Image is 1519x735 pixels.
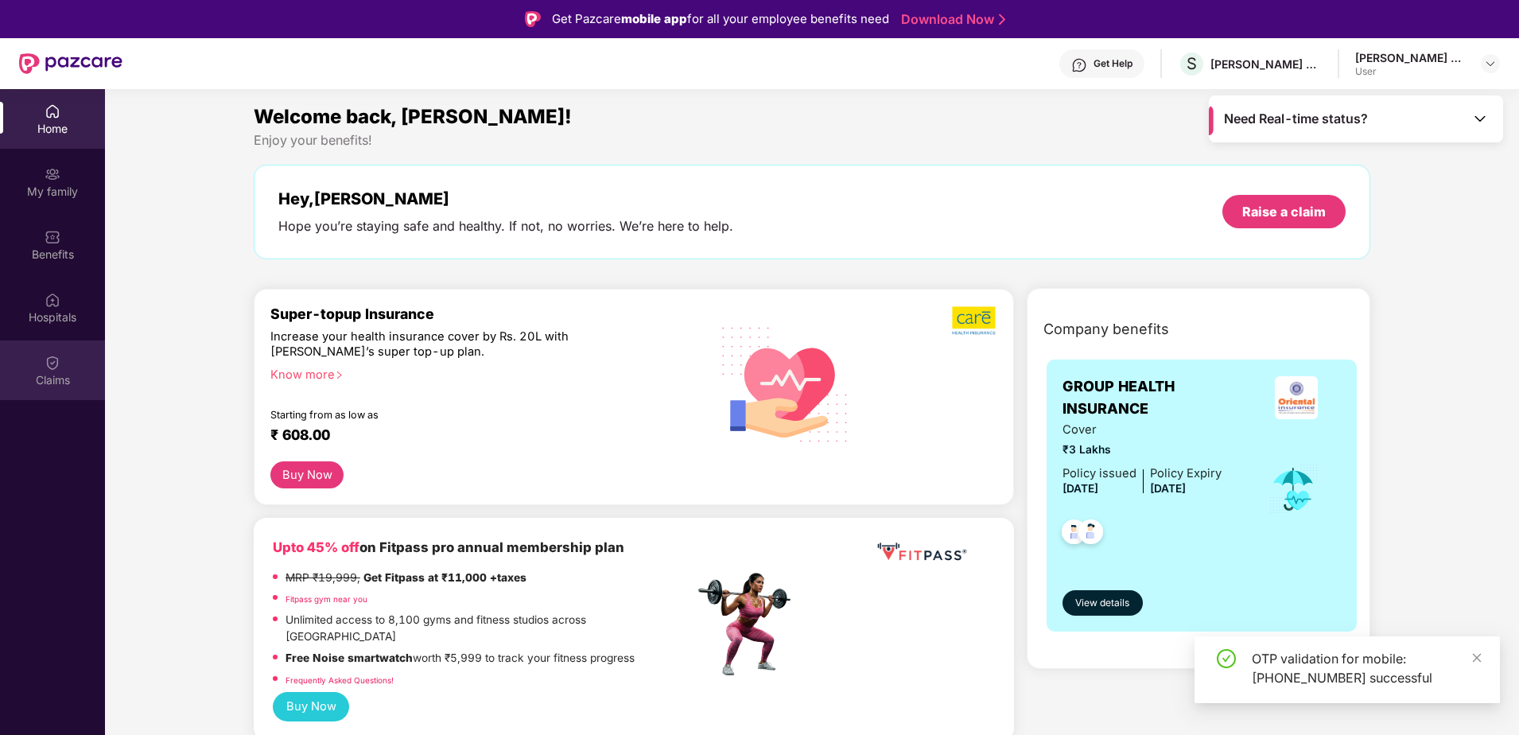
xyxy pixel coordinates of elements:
div: Policy issued [1063,465,1136,483]
span: Company benefits [1043,318,1169,340]
img: b5dec4f62d2307b9de63beb79f102df3.png [952,305,997,336]
span: right [335,371,344,379]
button: Buy Now [270,461,344,489]
img: insurerLogo [1275,376,1318,419]
button: Buy Now [273,692,349,721]
img: svg+xml;base64,PHN2ZyB3aWR0aD0iMjAiIGhlaWdodD0iMjAiIHZpZXdCb3g9IjAgMCAyMCAyMCIgZmlsbD0ibm9uZSIgeG... [45,166,60,182]
div: Hope you’re staying safe and healthy. If not, no worries. We’re here to help. [278,218,733,235]
span: Need Real-time status? [1224,111,1368,127]
img: svg+xml;base64,PHN2ZyB4bWxucz0iaHR0cDovL3d3dy53My5vcmcvMjAwMC9zdmciIHdpZHRoPSI0OC45NDMiIGhlaWdodD... [1071,515,1110,554]
span: GROUP HEALTH INSURANCE [1063,375,1252,421]
img: Toggle Icon [1472,111,1488,126]
div: [PERSON_NAME] CONSULTANTS P LTD [1210,56,1322,72]
strong: Free Noise smartwatch [286,651,413,664]
strong: mobile app [621,11,687,26]
img: svg+xml;base64,PHN2ZyBpZD0iSGVscC0zMngzMiIgeG1sbnM9Imh0dHA6Ly93d3cudzMub3JnLzIwMDAvc3ZnIiB3aWR0aD... [1071,57,1087,73]
div: OTP validation for mobile: [PHONE_NUMBER] successful [1252,649,1481,687]
img: New Pazcare Logo [19,53,122,74]
div: Get Help [1094,57,1132,70]
span: View details [1075,596,1129,611]
div: Policy Expiry [1150,465,1222,483]
div: Super-topup Insurance [270,305,694,322]
div: Starting from as low as [270,409,627,420]
span: [DATE] [1063,482,1098,495]
img: svg+xml;base64,PHN2ZyB4bWxucz0iaHR0cDovL3d3dy53My5vcmcvMjAwMC9zdmciIHdpZHRoPSI0OC45NDMiIGhlaWdodD... [1055,515,1094,554]
div: Increase your health insurance cover by Rs. 20L with [PERSON_NAME]’s super top-up plan. [270,329,626,360]
a: Download Now [901,11,1000,28]
span: S [1187,54,1197,73]
img: svg+xml;base64,PHN2ZyB4bWxucz0iaHR0cDovL3d3dy53My5vcmcvMjAwMC9zdmciIHhtbG5zOnhsaW5rPSJodHRwOi8vd3... [709,306,861,461]
img: Logo [525,11,541,27]
img: svg+xml;base64,PHN2ZyBpZD0iQ2xhaW0iIHhtbG5zPSJodHRwOi8vd3d3LnczLm9yZy8yMDAwL3N2ZyIgd2lkdGg9IjIwIi... [45,355,60,371]
b: on Fitpass pro annual membership plan [273,539,624,555]
div: Enjoy your benefits! [254,132,1370,149]
span: check-circle [1217,649,1236,668]
div: Know more [270,367,685,379]
a: Frequently Asked Questions! [286,675,394,685]
p: Unlimited access to 8,100 gyms and fitness studios across [GEOGRAPHIC_DATA] [286,612,694,646]
div: Hey, [PERSON_NAME] [278,189,733,208]
img: svg+xml;base64,PHN2ZyBpZD0iSG9zcGl0YWxzIiB4bWxucz0iaHR0cDovL3d3dy53My5vcmcvMjAwMC9zdmciIHdpZHRoPS... [45,292,60,308]
strong: Get Fitpass at ₹11,000 +taxes [363,571,526,584]
div: User [1355,65,1467,78]
img: Stroke [999,11,1005,28]
button: View details [1063,590,1143,616]
div: Raise a claim [1242,203,1326,220]
img: icon [1268,463,1319,515]
b: Upto 45% off [273,539,359,555]
span: ₹3 Lakhs [1063,441,1222,459]
img: svg+xml;base64,PHN2ZyBpZD0iQmVuZWZpdHMiIHhtbG5zPSJodHRwOi8vd3d3LnczLm9yZy8yMDAwL3N2ZyIgd2lkdGg9Ij... [45,229,60,245]
span: close [1471,652,1482,663]
img: fpp.png [693,569,805,680]
div: Get Pazcare for all your employee benefits need [552,10,889,29]
del: MRP ₹19,999, [286,571,360,584]
div: [PERSON_NAME] Bag [1355,50,1467,65]
img: svg+xml;base64,PHN2ZyBpZD0iSG9tZSIgeG1sbnM9Imh0dHA6Ly93d3cudzMub3JnLzIwMDAvc3ZnIiB3aWR0aD0iMjAiIG... [45,103,60,119]
div: ₹ 608.00 [270,426,678,445]
span: Welcome back, [PERSON_NAME]! [254,105,572,128]
a: Fitpass gym near you [286,594,367,604]
span: Cover [1063,421,1222,439]
p: worth ₹5,999 to track your fitness progress [286,650,635,667]
span: [DATE] [1150,482,1186,495]
img: fppp.png [874,537,969,566]
img: svg+xml;base64,PHN2ZyBpZD0iRHJvcGRvd24tMzJ4MzIiIHhtbG5zPSJodHRwOi8vd3d3LnczLm9yZy8yMDAwL3N2ZyIgd2... [1484,57,1497,70]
